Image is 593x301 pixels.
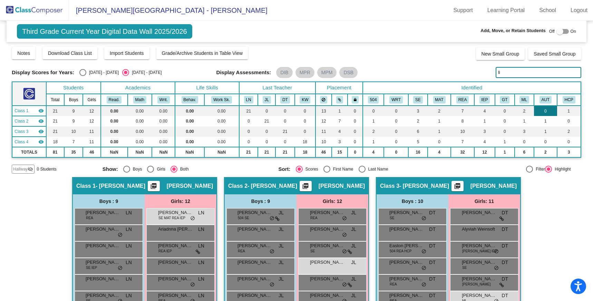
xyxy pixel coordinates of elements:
span: Easton [PERSON_NAME] [389,242,424,249]
span: Notes [17,50,30,56]
mat-chip: MPM [317,67,337,78]
button: Import Students [104,47,149,59]
td: 0 [239,126,258,137]
span: [PERSON_NAME] [86,226,120,233]
span: [PERSON_NAME] [86,242,120,249]
mat-icon: visibility [38,129,44,134]
td: 7 [451,106,474,116]
mat-icon: picture_as_pdf [149,183,158,192]
button: Notes [12,47,36,59]
div: Highlight [552,166,571,172]
span: do_not_disturb_alt [421,216,426,221]
td: Laurel Nagle - Nagle [12,106,46,116]
button: HCP [563,96,575,104]
span: Ariadnna [PERSON_NAME] [158,226,193,233]
th: Jade Lee [258,94,275,106]
span: DT [429,209,436,216]
span: REA [238,249,245,254]
td: 0.00 [128,126,152,137]
div: [DATE] - [DATE] [129,69,162,76]
td: 0 [428,137,451,147]
button: Work Sk. [211,96,232,104]
td: 6 [408,126,428,137]
span: SE [390,215,394,221]
span: - [PERSON_NAME] [399,183,449,190]
td: 12 [315,116,332,126]
div: Scores [303,166,318,172]
div: [DATE] - [DATE] [86,69,119,76]
th: Girls [83,94,100,106]
th: Total [46,94,64,106]
td: 0.00 [152,106,175,116]
td: 9 [64,106,83,116]
mat-icon: visibility_off [28,166,33,172]
div: Boys : 9 [225,194,296,208]
td: 0.00 [101,137,128,147]
button: Print Students Details [451,181,464,191]
span: LN [198,209,204,216]
td: 0.00 [175,106,204,116]
span: do_not_disturb_alt [342,232,347,238]
td: 0 [384,106,408,116]
button: ML [519,96,529,104]
td: Jade Lee - Lee [12,116,46,126]
td: 0 [495,126,514,137]
td: 8 [451,116,474,126]
th: Keep with teacher [348,94,363,106]
mat-chip: DIB [276,67,292,78]
input: Search... [496,67,581,78]
span: [PERSON_NAME] [PERSON_NAME] [237,209,272,216]
span: [PERSON_NAME] [470,183,517,190]
button: DT [280,96,290,104]
td: 0 [258,137,275,147]
th: Individualized Education Plan [474,94,495,106]
td: 0 [534,137,557,147]
td: 0.00 [204,106,239,116]
td: 4 [474,137,495,147]
td: 0 [295,106,315,116]
td: 1 [363,137,384,147]
td: 0 [295,126,315,137]
span: [PERSON_NAME] [310,209,344,216]
span: REA [86,215,93,221]
th: Academics [101,82,175,94]
button: Print Students Details [300,181,312,191]
td: 18 [295,137,315,147]
button: Math [133,96,146,104]
td: 10 [451,126,474,137]
td: 0.00 [101,116,128,126]
th: Multi-Language Learner [515,94,534,106]
td: 1 [495,137,514,147]
td: 35 [64,147,83,157]
button: WRT [389,96,403,104]
span: do_not_disturb_alt [118,232,123,238]
span: [PERSON_NAME] [310,226,344,233]
th: Autism Program [534,94,557,106]
button: REA [456,96,469,104]
span: Grade/Archive Students in Table View [162,50,243,56]
span: DT [502,226,508,233]
td: 21 [275,147,295,157]
span: [PERSON_NAME] [PERSON_NAME] [237,226,272,233]
td: 0 [515,137,534,147]
span: - [PERSON_NAME] [96,183,145,190]
span: Saved Small Group [534,51,575,57]
td: 10 [64,126,83,137]
span: Class 1 [14,108,28,114]
th: Gifted and Talented [495,94,514,106]
span: [PERSON_NAME] [86,209,120,216]
div: Boys : 10 [377,194,448,208]
span: Class 2 [228,183,247,190]
td: 1 [474,116,495,126]
span: [PERSON_NAME] [158,209,193,216]
mat-icon: picture_as_pdf [301,183,310,192]
span: [PERSON_NAME] [319,183,365,190]
mat-chip: MPR [295,67,314,78]
mat-icon: picture_as_pdf [453,183,461,192]
td: 1 [428,126,451,137]
span: do_not_disturb_alt [342,216,347,221]
td: 7 [451,137,474,147]
span: do_not_disturb_alt [270,216,274,221]
button: New Small Group [476,48,525,60]
button: SE [413,96,423,104]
